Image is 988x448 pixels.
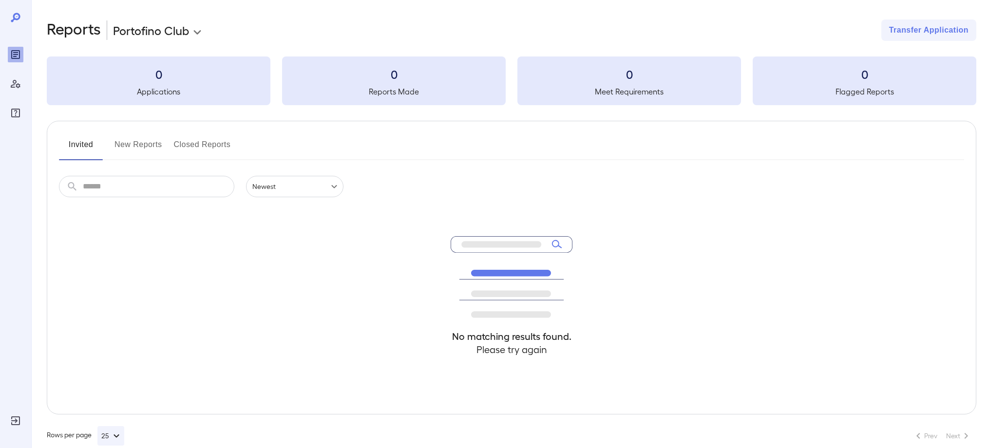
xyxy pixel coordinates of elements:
div: FAQ [8,105,23,121]
h5: Meet Requirements [517,86,741,97]
h5: Flagged Reports [753,86,976,97]
summary: 0Applications0Reports Made0Meet Requirements0Flagged Reports [47,56,976,105]
div: Manage Users [8,76,23,92]
div: Reports [8,47,23,62]
h4: Please try again [451,343,572,356]
button: Transfer Application [881,19,976,41]
h5: Applications [47,86,270,97]
p: Portofino Club [113,22,189,38]
div: Rows per page [47,426,124,446]
h3: 0 [517,66,741,82]
h3: 0 [753,66,976,82]
button: 25 [97,426,124,446]
h3: 0 [282,66,506,82]
h4: No matching results found. [451,330,572,343]
h5: Reports Made [282,86,506,97]
div: Newest [246,176,343,197]
h3: 0 [47,66,270,82]
button: New Reports [114,137,162,160]
div: Log Out [8,413,23,429]
button: Closed Reports [174,137,231,160]
button: Invited [59,137,103,160]
h2: Reports [47,19,101,41]
nav: pagination navigation [908,428,976,444]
